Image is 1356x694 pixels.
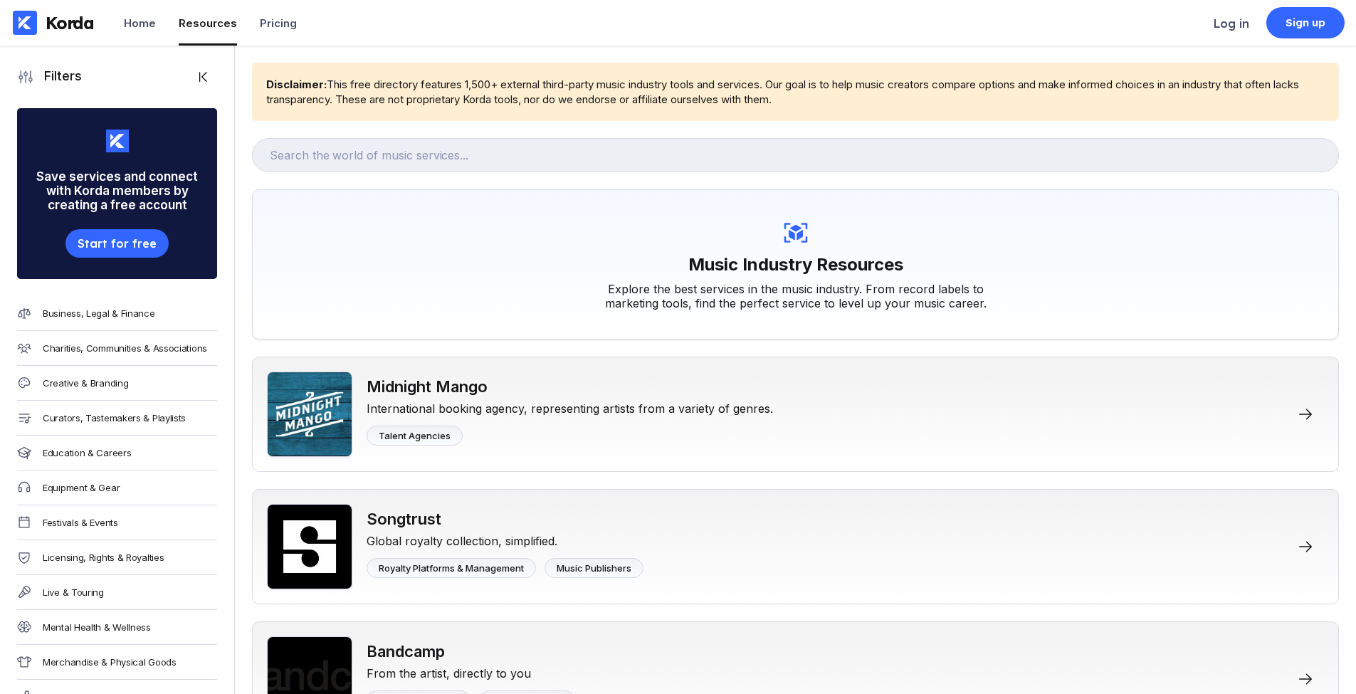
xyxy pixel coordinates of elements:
[78,236,156,251] div: Start for free
[124,16,156,30] div: Home
[46,12,94,33] div: Korda
[43,552,164,563] div: Licensing, Rights & Royalties
[17,610,217,645] a: Mental Health & Wellness
[267,504,352,589] img: Songtrust
[17,401,217,436] a: Curators, Tastemakers & Playlists
[1266,7,1345,38] a: Sign up
[17,540,217,575] a: Licensing, Rights & Royalties
[367,642,575,661] div: Bandcamp
[252,489,1339,604] a: SongtrustSongtrustGlobal royalty collection, simplified.Royalty Platforms & ManagementMusic Publi...
[379,562,524,574] div: Royalty Platforms & Management
[43,656,177,668] div: Merchandise & Physical Goods
[260,16,297,30] div: Pricing
[17,152,217,229] div: Save services and connect with Korda members by creating a free account
[43,447,131,458] div: Education & Careers
[266,77,1325,107] div: This free directory features 1,500+ external third-party music industry tools and services. Our g...
[367,377,773,396] div: Midnight Mango
[688,247,903,282] h1: Music Industry Resources
[17,470,217,505] a: Equipment & Gear
[367,396,773,416] div: International booking agency, representing artists from a variety of genres.
[34,68,82,85] div: Filters
[43,621,151,633] div: Mental Health & Wellness
[43,517,118,528] div: Festivals & Events
[65,229,168,258] button: Start for free
[367,661,575,680] div: From the artist, directly to you
[43,412,186,424] div: Curators, Tastemakers & Playlists
[17,645,217,680] a: Merchandise & Physical Goods
[43,377,128,389] div: Creative & Branding
[43,307,155,319] div: Business, Legal & Finance
[367,528,643,548] div: Global royalty collection, simplified.
[17,575,217,610] a: Live & Touring
[17,366,217,401] a: Creative & Branding
[179,16,237,30] div: Resources
[266,78,327,91] b: Disclaimer:
[1286,16,1326,30] div: Sign up
[252,357,1339,472] a: Midnight MangoMidnight MangoInternational booking agency, representing artists from a variety of ...
[1214,16,1249,31] div: Log in
[367,510,643,528] div: Songtrust
[557,562,631,574] div: Music Publishers
[17,296,217,331] a: Business, Legal & Finance
[379,430,451,441] div: Talent Agencies
[267,372,352,457] img: Midnight Mango
[17,331,217,366] a: Charities, Communities & Associations
[17,505,217,540] a: Festivals & Events
[43,482,120,493] div: Equipment & Gear
[43,342,207,354] div: Charities, Communities & Associations
[252,138,1339,172] input: Search the world of music services...
[582,282,1009,310] div: Explore the best services in the music industry. From record labels to marketing tools, find the ...
[17,436,217,470] a: Education & Careers
[43,587,104,598] div: Live & Touring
